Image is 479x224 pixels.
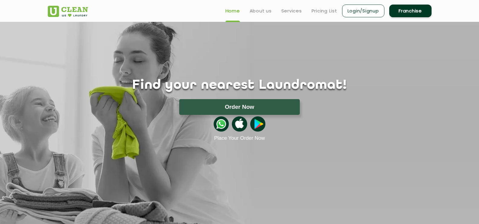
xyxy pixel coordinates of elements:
[214,135,265,141] a: Place Your Order Now
[232,116,247,132] img: apple-icon.png
[250,7,272,15] a: About us
[342,5,384,17] a: Login/Signup
[214,116,229,132] img: whatsappicon.png
[281,7,302,15] a: Services
[43,78,436,93] h1: Find your nearest Laundromat!
[225,7,240,15] a: Home
[389,5,432,17] a: Franchise
[48,6,88,17] img: UClean Laundry and Dry Cleaning
[250,116,265,132] img: playstoreicon.png
[312,7,337,15] a: Pricing List
[179,99,300,115] button: Order Now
